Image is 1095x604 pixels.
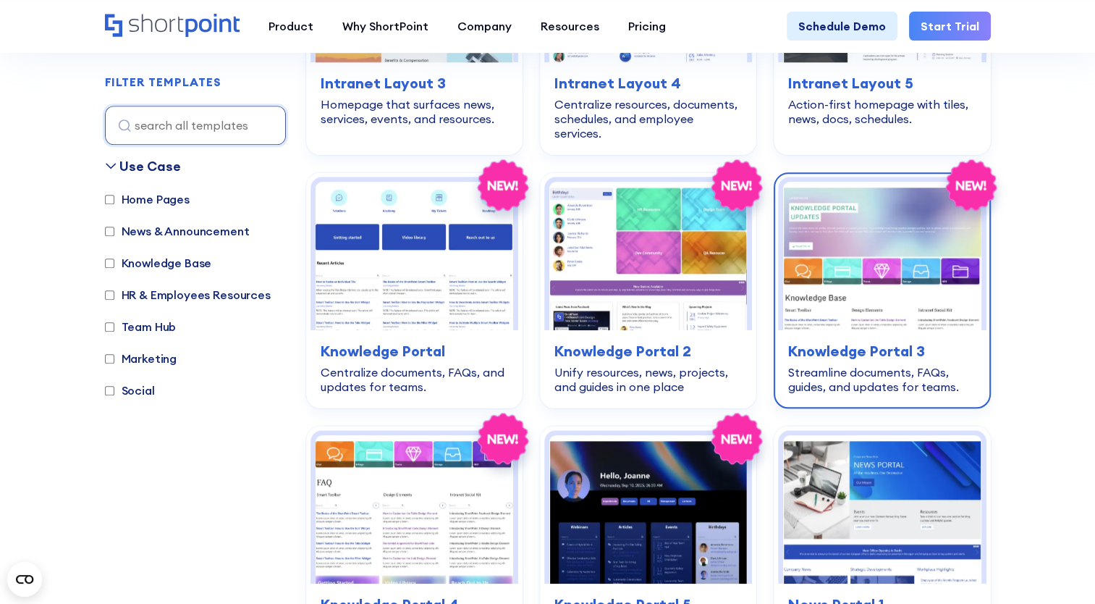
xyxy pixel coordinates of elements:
div: Centralize documents, FAQs, and updates for teams. [321,365,508,394]
label: News & Announcement [105,222,250,240]
div: Unify resources, news, projects, and guides in one place [554,365,742,394]
img: Marketing 2 – SharePoint Online Communication Site: Centralize company news, events, highlights, ... [783,435,981,584]
h3: Intranet Layout 4 [554,72,742,94]
input: HR & Employees Resources [105,290,114,300]
button: Open CMP widget [7,562,42,597]
a: Knowledge Portal – SharePoint Knowledge Base Template: Centralize documents, FAQs, and updates fo... [306,172,523,408]
label: Knowledge Base [105,254,212,272]
div: Streamline documents, FAQs, guides, and updates for teams. [788,365,976,394]
a: Pricing [614,12,680,41]
a: Schedule Demo [787,12,897,41]
a: Knowledge Portal 2 – SharePoint IT knowledge base Template: Unify resources, news, projects, and ... [540,172,756,408]
input: News & Announcement [105,227,114,236]
input: Social [105,386,114,395]
input: Marketing [105,354,114,364]
h3: Intranet Layout 5 [788,72,976,94]
h3: Knowledge Portal 2 [554,340,742,362]
div: Why ShortPoint [342,17,428,35]
input: Knowledge Base [105,259,114,268]
label: Social [105,382,155,399]
div: Action-first homepage with tiles, news, docs, schedules. [788,97,976,126]
h2: FILTER TEMPLATES [105,76,221,89]
a: Product [254,12,328,41]
iframe: Chat Widget [835,437,1095,604]
a: Why ShortPoint [328,12,443,41]
h3: Intranet Layout 3 [321,72,508,94]
h3: Knowledge Portal 3 [788,340,976,362]
input: search all templates [105,106,286,145]
label: Home Pages [105,190,190,208]
input: Team Hub [105,322,114,332]
label: HR & Employees Resources [105,286,271,303]
a: Company [443,12,526,41]
label: Team Hub [105,318,177,335]
a: Knowledge Portal 3 – Best SharePoint Template For Knowledge Base: Streamline documents, FAQs, gui... [774,172,990,408]
img: Knowledge Portal 5 – SharePoint Profile Page: Personalized hub for people, milestones, meetings, ... [549,435,747,584]
div: Company [457,17,512,35]
a: Resources [526,12,614,41]
a: Start Trial [909,12,991,41]
div: Product [269,17,313,35]
img: Knowledge Portal 2 – SharePoint IT knowledge base Template: Unify resources, news, projects, and ... [549,182,747,330]
img: Knowledge Portal – SharePoint Knowledge Base Template: Centralize documents, FAQs, and updates fo... [316,182,513,330]
img: Knowledge Portal 3 – Best SharePoint Template For Knowledge Base: Streamline documents, FAQs, gui... [783,182,981,330]
div: Homepage that surfaces news, services, events, and resources. [321,97,508,126]
div: Pricing [628,17,666,35]
div: Centralize resources, documents, schedules, and employee services. [554,97,742,140]
label: Marketing [105,350,177,367]
img: Knowledge Portal 4 – SharePoint Wiki Template: Centralize company news, events, highlights, and r... [316,435,513,584]
div: Resources [541,17,599,35]
input: Home Pages [105,195,114,204]
div: Use Case [119,156,181,176]
a: Home [105,14,240,38]
h3: Knowledge Portal [321,340,508,362]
